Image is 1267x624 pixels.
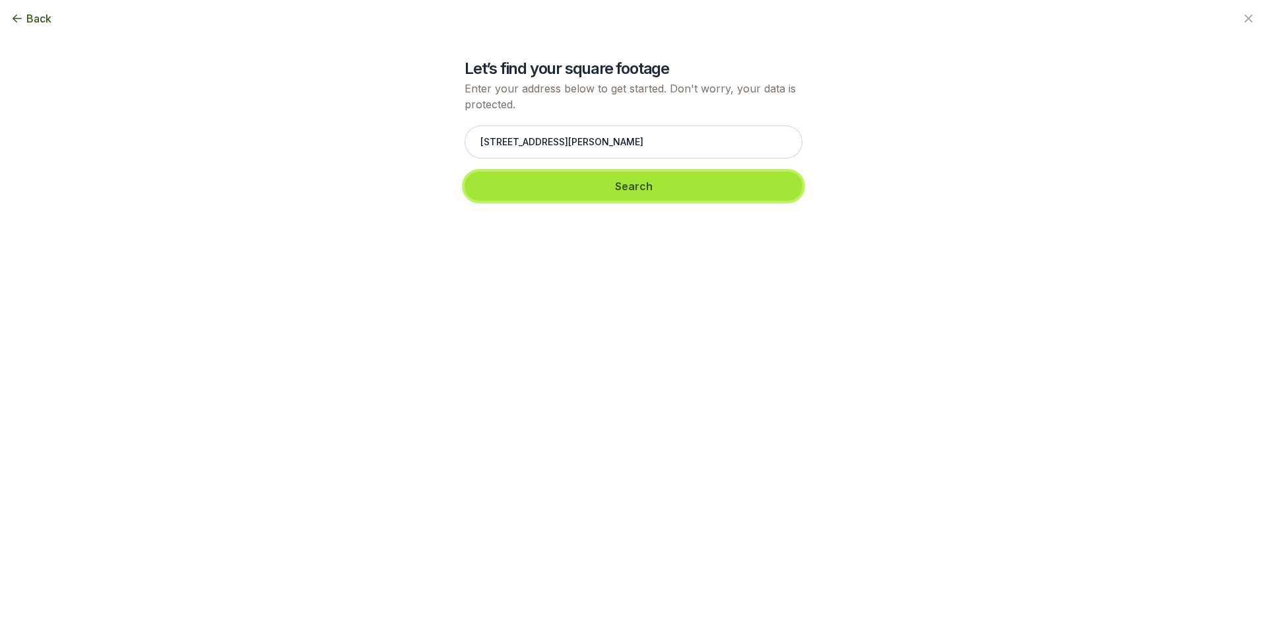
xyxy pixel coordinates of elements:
[465,81,802,112] p: Enter your address below to get started. Don't worry, your data is protected.
[465,125,802,158] input: Enter your address
[465,172,802,201] button: Search
[465,58,802,79] h2: Let’s find your square footage
[11,11,51,26] button: Back
[26,11,51,26] span: Back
